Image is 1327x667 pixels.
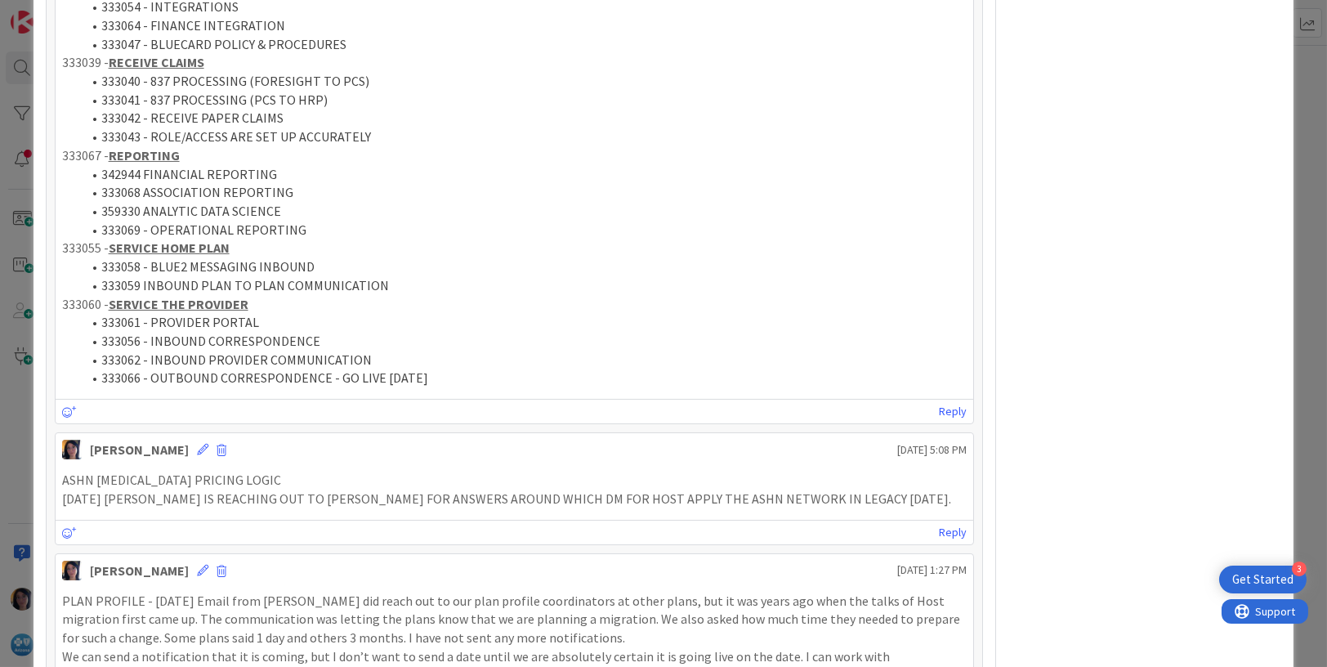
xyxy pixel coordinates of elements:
li: 333068 ASSOCIATION REPORTING [82,183,967,202]
img: TC [62,561,82,580]
li: 333042 - RECEIVE PAPER CLAIMS [82,109,967,128]
p: 333039 - [62,53,967,72]
div: Open Get Started checklist, remaining modules: 3 [1219,566,1307,593]
li: 333066 - OUTBOUND CORRESPONDENCE - GO LIVE [DATE] [82,369,967,387]
a: Reply [939,522,967,543]
u: SERVICE HOME PLAN [109,239,230,256]
u: REPORTING [109,147,180,163]
li: 333064 - FINANCE INTEGRATION [82,16,967,35]
div: 3 [1292,562,1307,576]
li: 342944 FINANCIAL REPORTING [82,165,967,184]
li: 359330 ANALYTIC DATA SCIENCE [82,202,967,221]
li: 333040 - 837 PROCESSING (FORESIGHT TO PCS) [82,72,967,91]
p: PLAN PROFILE - [DATE] Email from [PERSON_NAME] did reach out to our plan profile coordinators at ... [62,592,967,647]
u: RECEIVE CLAIMS [109,54,204,70]
p: [DATE] [PERSON_NAME] IS REACHING OUT TO [PERSON_NAME] FOR ANSWERS AROUND WHICH DM FOR HOST APPLY ... [62,490,967,508]
u: SERVICE THE PROVIDER [109,296,248,312]
li: 333069 - OPERATIONAL REPORTING [82,221,967,239]
span: Support [34,2,74,22]
p: 333067 - [62,146,967,165]
li: 333056 - INBOUND CORRESPONDENCE [82,332,967,351]
li: 333058 - BLUE2 MESSAGING INBOUND [82,257,967,276]
li: 333061 - PROVIDER PORTAL [82,313,967,332]
li: 333041 - 837 PROCESSING (PCS TO HRP) [82,91,967,110]
img: TC [62,440,82,459]
div: [PERSON_NAME] [90,440,189,459]
li: 333062 - INBOUND PROVIDER COMMUNICATION [82,351,967,369]
div: [PERSON_NAME] [90,561,189,580]
li: 333059 INBOUND PLAN TO PLAN COMMUNICATION [82,276,967,295]
p: ASHN [MEDICAL_DATA] PRICING LOGIC [62,471,967,490]
li: 333043 - ROLE/ACCESS ARE SET UP ACCURATELY [82,128,967,146]
p: 333060 - [62,295,967,314]
span: [DATE] 5:08 PM [897,441,967,459]
li: 333047 - BLUECARD POLICY & PROCEDURES [82,35,967,54]
a: Reply [939,401,967,422]
div: Get Started [1232,571,1293,588]
span: [DATE] 1:27 PM [897,562,967,579]
p: 333055 - [62,239,967,257]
